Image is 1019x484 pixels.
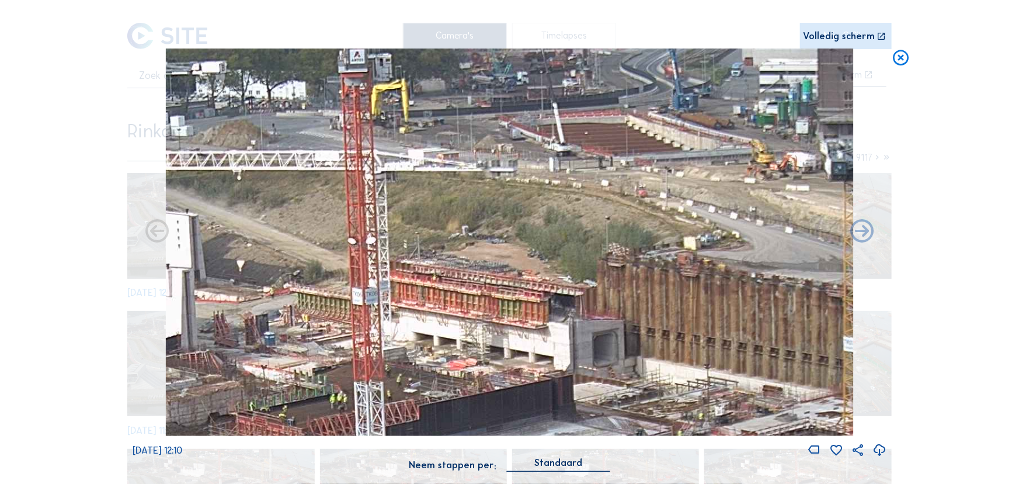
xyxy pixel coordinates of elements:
[506,458,610,471] div: Standaard
[848,218,877,246] i: Back
[133,445,182,456] span: [DATE] 12:10
[143,218,171,246] i: Forward
[166,49,854,435] img: Image
[804,32,875,42] div: Volledig scherm
[534,458,582,468] div: Standaard
[409,461,496,470] div: Neem stappen per:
